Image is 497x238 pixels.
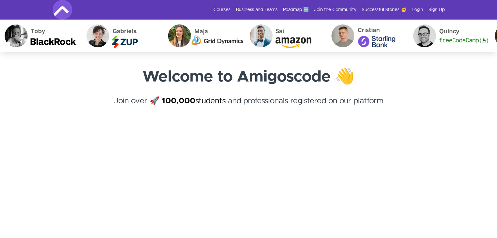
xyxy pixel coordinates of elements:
[283,7,309,13] a: Roadmap 🆕
[81,20,163,52] img: Gabriela
[408,20,490,52] img: Quincy
[245,20,326,52] img: Sai
[213,7,231,13] a: Courses
[53,95,445,119] h4: Join over 🚀 and professionals registered on our platform
[162,97,195,105] strong: 100,000
[162,97,226,105] a: 100,000students
[314,7,356,13] a: Join the Community
[428,7,445,13] a: Sign Up
[163,20,245,52] img: Maja
[362,7,406,13] a: Successful Stories 🥳
[326,20,408,52] img: Cristian
[412,7,423,13] a: Login
[142,69,355,85] strong: Welcome to Amigoscode 👋
[236,7,278,13] a: Business and Teams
